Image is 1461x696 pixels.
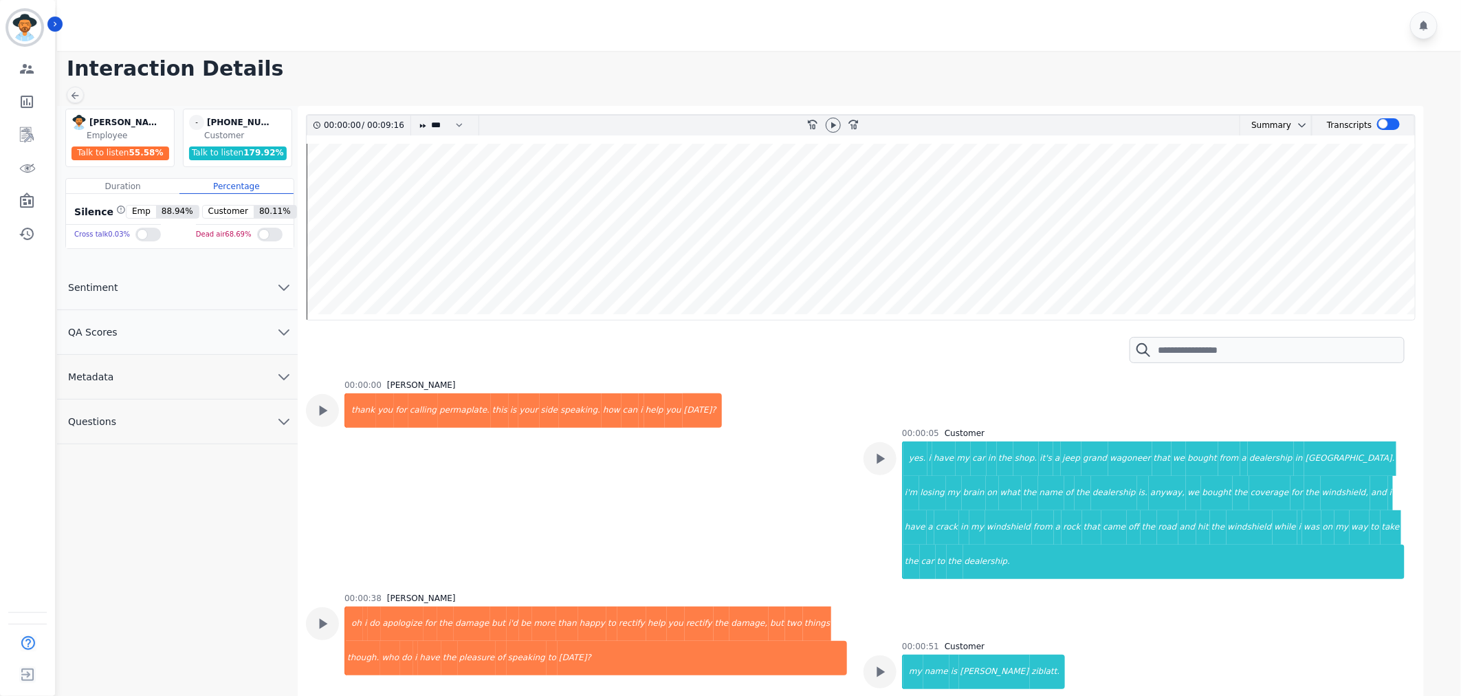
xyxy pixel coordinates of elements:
[1157,510,1178,545] div: road
[963,545,1405,579] div: dealership.
[179,179,293,194] div: Percentage
[1061,442,1081,476] div: jeep
[1321,476,1370,510] div: windshield,
[1062,510,1082,545] div: rock
[956,442,971,476] div: my
[1350,510,1369,545] div: way
[985,510,1032,545] div: windshield
[57,415,127,428] span: Questions
[903,510,926,545] div: have
[946,476,962,510] div: my
[66,179,179,194] div: Duration
[667,607,685,641] div: you
[507,641,547,675] div: speaking
[1304,442,1396,476] div: [GEOGRAPHIC_DATA].
[129,148,164,157] span: 55.58 %
[276,324,292,340] svg: chevron down
[1297,510,1302,545] div: i
[986,476,999,510] div: on
[987,442,997,476] div: in
[57,400,298,444] button: Questions chevron down
[1304,476,1321,510] div: the
[714,607,730,641] div: the
[276,369,292,385] svg: chevron down
[1210,510,1227,545] div: the
[936,545,947,579] div: to
[1141,510,1157,545] div: the
[903,545,920,579] div: the
[72,205,126,219] div: Silence
[1064,476,1075,510] div: of
[437,607,454,641] div: the
[344,593,382,604] div: 00:00:38
[387,380,456,391] div: [PERSON_NAME]
[1297,120,1308,131] svg: chevron down
[346,641,380,675] div: though.
[324,116,362,135] div: 00:00:00
[57,265,298,310] button: Sentiment chevron down
[368,607,381,641] div: do
[57,310,298,355] button: QA Scores chevron down
[1302,510,1321,545] div: was
[400,641,413,675] div: do
[364,116,402,135] div: 00:09:16
[1149,476,1186,510] div: anyway,
[57,355,298,400] button: Metadata chevron down
[932,442,955,476] div: have
[57,281,129,294] span: Sentiment
[685,607,714,641] div: rectify
[72,146,169,160] div: Talk to listen
[999,476,1022,510] div: what
[418,641,441,675] div: have
[997,442,1013,476] div: the
[89,115,158,130] div: [PERSON_NAME]
[729,607,769,641] div: damage,
[769,607,785,641] div: but
[204,130,289,141] div: Customer
[1196,510,1210,545] div: hit
[387,593,456,604] div: [PERSON_NAME]
[1186,476,1200,510] div: we
[540,393,560,428] div: side
[57,370,124,384] span: Metadata
[547,641,558,675] div: to
[1054,510,1062,545] div: a
[344,380,382,391] div: 00:00:00
[1227,510,1273,545] div: windshield
[156,206,199,218] span: 88.94 %
[1013,442,1039,476] div: shop.
[1039,442,1054,476] div: it's
[1022,476,1038,510] div: the
[1075,476,1091,510] div: the
[458,641,496,675] div: pleasure
[507,607,519,641] div: i'd
[127,206,156,218] span: Emp
[490,607,507,641] div: but
[803,607,831,641] div: things
[363,607,368,641] div: i
[949,655,959,689] div: is
[558,641,847,675] div: [DATE]?
[962,476,986,510] div: brain
[902,428,939,439] div: 00:00:05
[903,442,927,476] div: yes.
[945,641,985,652] div: Customer
[518,393,540,428] div: your
[578,607,606,641] div: happy
[189,115,204,130] span: -
[438,393,491,428] div: permaplate.
[606,607,617,641] div: to
[1218,442,1240,476] div: from
[602,393,622,428] div: how
[923,655,949,689] div: name
[1082,510,1101,545] div: that
[683,393,722,428] div: [DATE]?
[1240,116,1291,135] div: Summary
[1290,476,1305,510] div: for
[254,206,296,218] span: 80.11 %
[945,428,985,439] div: Customer
[276,279,292,296] svg: chevron down
[919,476,946,510] div: losing
[196,225,252,245] div: Dead air 68.69 %
[87,130,171,141] div: Employee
